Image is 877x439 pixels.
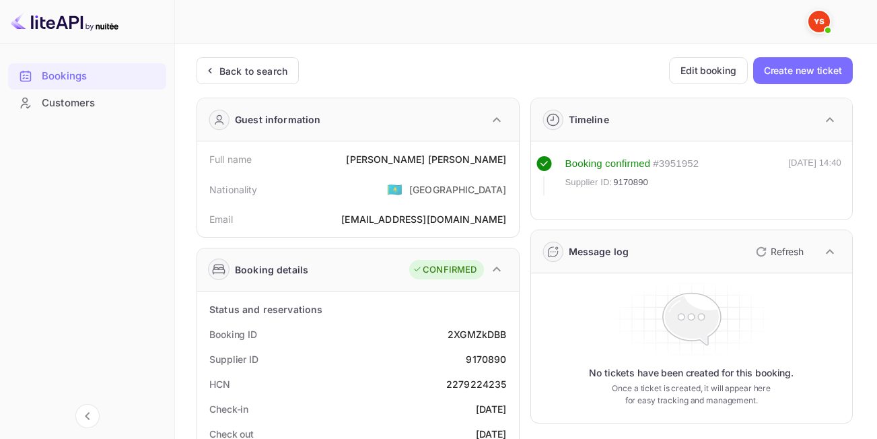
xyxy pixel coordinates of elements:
[653,156,699,172] div: # 3951952
[8,90,166,115] a: Customers
[808,11,830,32] img: Yandex Support
[606,382,777,407] p: Once a ticket is created, it will appear here for easy tracking and management.
[669,57,748,84] button: Edit booking
[42,69,160,84] div: Bookings
[219,64,287,78] div: Back to search
[346,152,506,166] div: [PERSON_NAME] [PERSON_NAME]
[209,152,252,166] div: Full name
[413,263,477,277] div: CONFIRMED
[448,327,506,341] div: 2XGMZkDBB
[209,212,233,226] div: Email
[235,112,321,127] div: Guest information
[788,156,841,195] div: [DATE] 14:40
[8,63,166,90] div: Bookings
[209,182,258,197] div: Nationality
[42,96,160,111] div: Customers
[613,176,648,189] span: 9170890
[209,302,322,316] div: Status and reservations
[565,176,612,189] span: Supplier ID:
[569,112,609,127] div: Timeline
[209,402,248,416] div: Check-in
[209,377,230,391] div: HCN
[11,11,118,32] img: LiteAPI logo
[209,352,258,366] div: Supplier ID
[235,263,308,277] div: Booking details
[565,156,651,172] div: Booking confirmed
[748,241,809,263] button: Refresh
[476,402,507,416] div: [DATE]
[75,404,100,428] button: Collapse navigation
[409,182,507,197] div: [GEOGRAPHIC_DATA]
[771,244,804,259] p: Refresh
[209,327,257,341] div: Booking ID
[466,352,506,366] div: 9170890
[589,366,794,380] p: No tickets have been created for this booking.
[8,90,166,116] div: Customers
[8,63,166,88] a: Bookings
[569,244,629,259] div: Message log
[341,212,506,226] div: [EMAIL_ADDRESS][DOMAIN_NAME]
[753,57,853,84] button: Create new ticket
[387,177,402,201] span: United States
[446,377,507,391] div: 2279224235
